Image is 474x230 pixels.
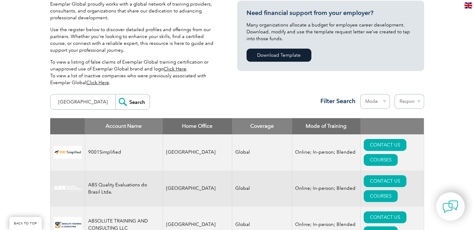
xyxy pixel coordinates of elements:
[292,118,361,134] th: Mode of Training: activate to sort column ascending
[232,118,292,134] th: Coverage: activate to sort column ascending
[364,190,398,202] a: COURSES
[317,97,356,105] h3: Filter Search
[247,9,415,17] h3: Need financial support from your employer?
[54,185,82,192] img: c92924ac-d9bc-ea11-a814-000d3a79823d-logo.jpg
[50,26,218,54] p: Use the register below to discover detailed profiles and offerings from our partners. Whether you...
[464,2,472,8] img: en
[163,170,232,207] td: [GEOGRAPHIC_DATA]
[364,139,406,151] a: CONTACT US
[292,170,361,207] td: Online; In-person; Blended
[232,170,292,207] td: Global
[54,146,82,159] img: 37c9c059-616f-eb11-a812-002248153038-logo.png
[9,217,42,230] a: BACK TO TOP
[85,170,163,207] td: ABS Quality Evaluations do Brasil Ltda.
[364,154,398,166] a: COURSES
[232,134,292,170] td: Global
[85,134,163,170] td: 9001Simplified
[364,175,406,187] a: CONTACT US
[361,118,424,134] th: : activate to sort column ascending
[115,94,150,109] input: Search
[164,66,186,72] a: Click Here
[292,134,361,170] td: Online; In-person; Blended
[85,118,163,134] th: Account Name: activate to sort column descending
[443,199,458,214] img: contact-chat.png
[50,1,218,21] p: Exemplar Global proudly works with a global network of training providers, consultants, and organ...
[163,118,232,134] th: Home Office: activate to sort column ascending
[364,211,406,223] a: CONTACT US
[247,22,415,42] p: Many organizations allocate a budget for employee career development. Download, modify and use th...
[163,134,232,170] td: [GEOGRAPHIC_DATA]
[86,80,109,85] a: Click Here
[247,49,311,62] a: Download Template
[50,59,218,86] p: To view a listing of false claims of Exemplar Global training certification or unapproved use of ...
